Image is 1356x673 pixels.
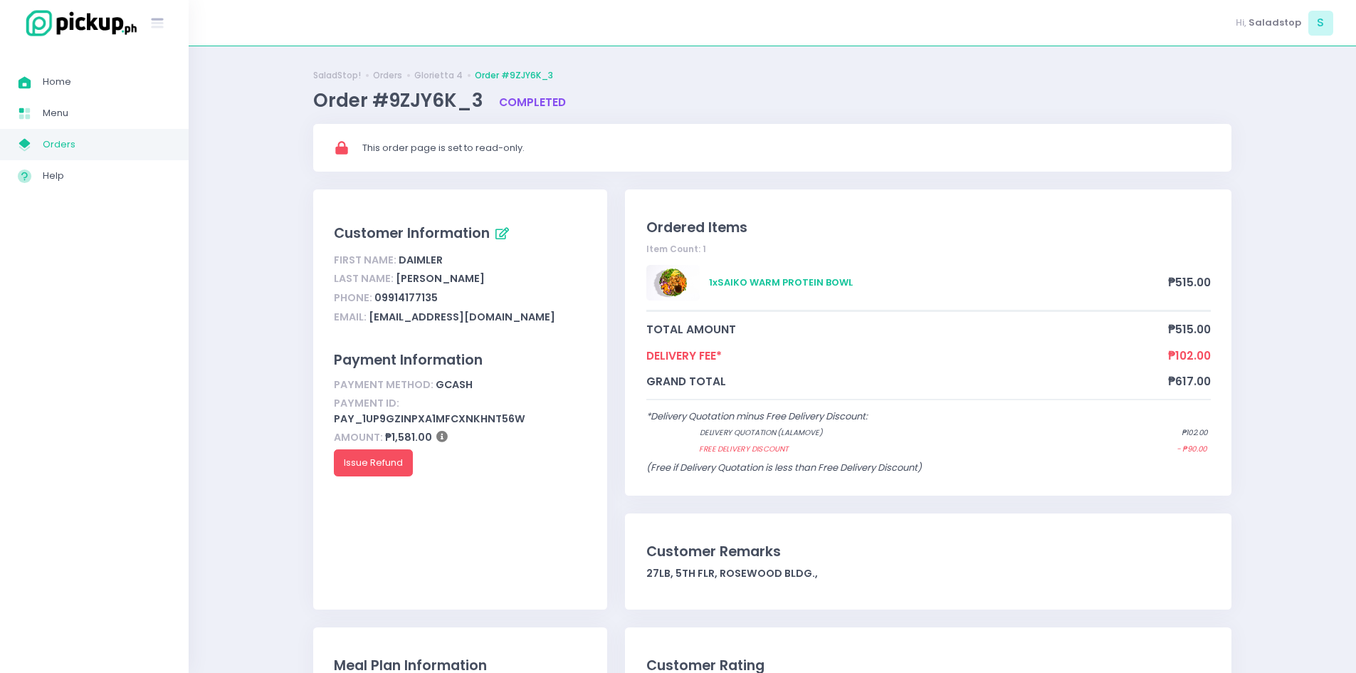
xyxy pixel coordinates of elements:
[1168,321,1211,338] span: ₱515.00
[646,566,1211,581] div: 27LB, 5th Flr, Rosewood Bldg.,
[646,243,1211,256] div: Item Count: 1
[334,449,413,476] button: Issue Refund
[646,217,1211,238] div: Ordered Items
[362,141,1212,155] div: This order page is set to read-only.
[334,271,394,286] span: Last Name:
[646,373,1168,390] span: grand total
[1177,444,1207,455] span: - ₱90.00
[334,377,433,392] span: Payment Method:
[414,69,463,82] a: Glorietta 4
[499,95,566,110] span: completed
[334,395,587,429] div: pay_1UP9gZinPxa1MfCxNKHNT56W
[334,396,399,410] span: Payment ID:
[646,409,868,423] span: *Delivery Quotation minus Free Delivery Discount:
[1236,16,1246,30] span: Hi,
[334,429,587,448] div: ₱1,581.00
[18,8,139,38] img: logo
[334,291,372,305] span: Phone:
[1168,348,1211,364] span: ₱102.00
[646,461,922,474] span: (Free if Delivery Quotation is less than Free Delivery Discount)
[334,430,383,444] span: Amount:
[334,288,587,308] div: 09914177135
[373,69,402,82] a: Orders
[1308,11,1333,36] span: S
[1168,373,1211,390] span: ₱617.00
[313,88,488,113] span: Order #9ZJY6K_3
[646,541,1211,562] div: Customer Remarks
[699,427,1125,439] span: Delivery quotation (lalamove)
[475,69,553,82] a: Order #9ZJY6K_3
[334,308,587,327] div: [EMAIL_ADDRESS][DOMAIN_NAME]
[1249,16,1301,30] span: Saladstop
[334,310,367,324] span: Email:
[334,222,587,246] div: Customer Information
[1181,427,1207,439] span: ₱102.00
[43,73,171,91] span: Home
[43,104,171,122] span: Menu
[334,350,587,370] div: Payment Information
[699,444,1120,455] span: Free Delivery Discount
[334,270,587,289] div: [PERSON_NAME]
[646,321,1168,338] span: total amount
[313,69,361,82] a: SaladStop!
[646,348,1168,364] span: Delivery Fee*
[334,251,587,270] div: Daimler
[43,167,171,185] span: Help
[334,253,396,267] span: First Name:
[43,135,171,154] span: Orders
[334,375,587,395] div: gcash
